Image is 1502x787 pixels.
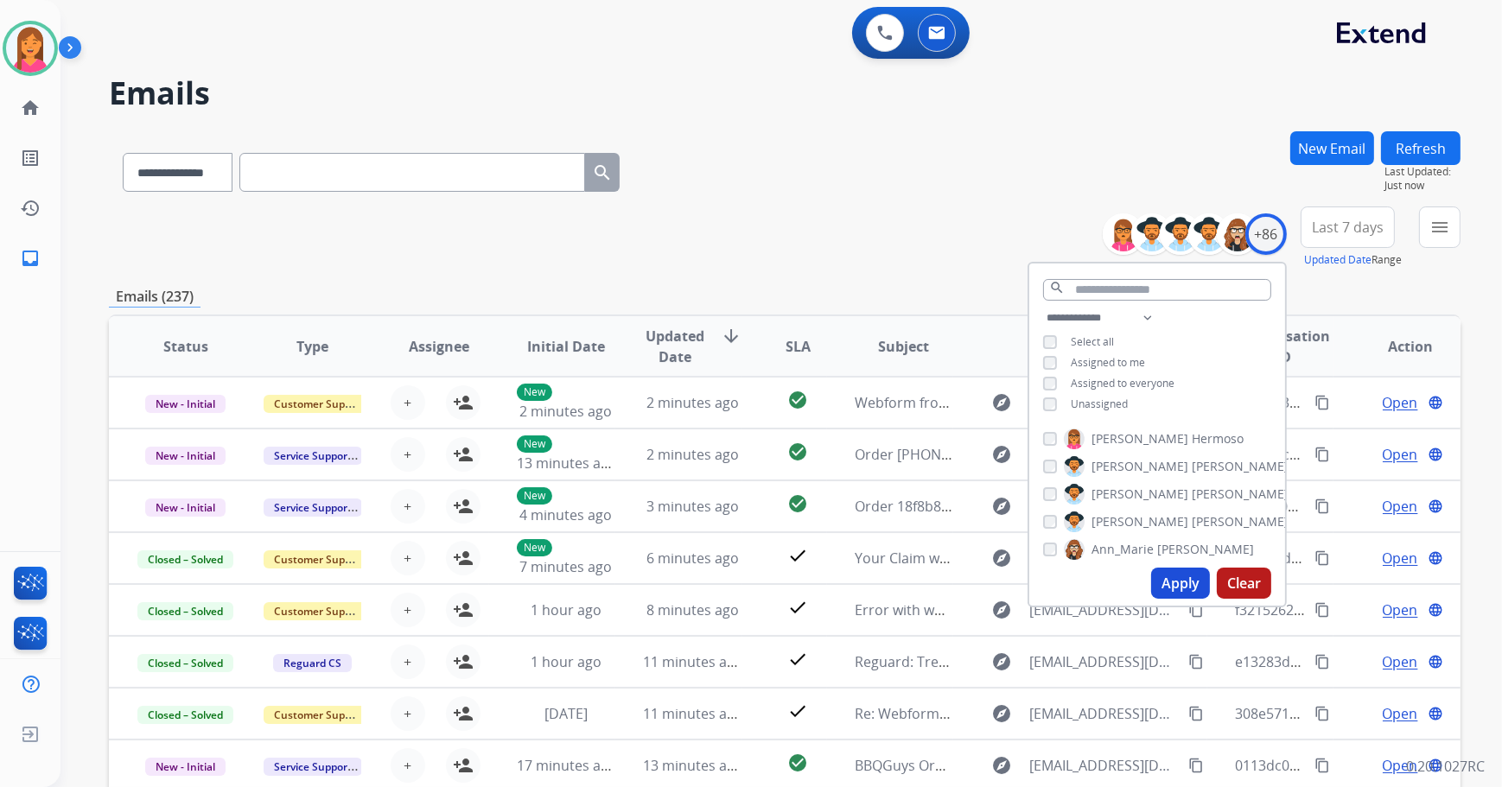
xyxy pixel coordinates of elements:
[1304,253,1372,267] button: Updated Date
[517,539,552,556] p: New
[527,336,605,357] span: Initial Date
[404,548,412,568] span: +
[1235,600,1496,619] span: f3215262-fa30-4e7d-aa41-a781396de480
[404,600,412,620] span: +
[1029,755,1178,776] span: [EMAIL_ADDRESS][DOMAIN_NAME]
[643,756,743,775] span: 13 minutes ago
[519,402,612,421] span: 2 minutes ago
[264,706,376,724] span: Customer Support
[787,701,808,721] mat-icon: check
[1428,654,1443,670] mat-icon: language
[391,593,425,627] button: +
[787,545,808,566] mat-icon: check
[1312,224,1384,231] span: Last 7 days
[453,392,474,413] mat-icon: person_add
[646,445,739,464] span: 2 minutes ago
[1333,316,1461,377] th: Action
[721,326,741,346] mat-icon: arrow_downward
[855,756,1047,775] span: BBQGuys Order Confirmation
[1428,602,1443,618] mat-icon: language
[137,602,233,620] span: Closed – Solved
[1188,758,1204,773] mat-icon: content_copy
[391,437,425,472] button: +
[1314,550,1330,566] mat-icon: content_copy
[1314,447,1330,462] mat-icon: content_copy
[1192,486,1289,503] span: [PERSON_NAME]
[109,286,200,308] p: Emails (237)
[453,444,474,465] mat-icon: person_add
[1428,550,1443,566] mat-icon: language
[531,652,601,671] span: 1 hour ago
[991,496,1012,517] mat-icon: explore
[517,384,552,401] p: New
[787,597,808,618] mat-icon: check
[1314,758,1330,773] mat-icon: content_copy
[1383,392,1418,413] span: Open
[1384,179,1461,193] span: Just now
[404,651,412,672] span: +
[787,441,808,462] mat-icon: check_circle
[137,654,233,672] span: Closed – Solved
[517,435,552,453] p: New
[991,703,1012,724] mat-icon: explore
[453,703,474,724] mat-icon: person_add
[1301,206,1395,248] button: Last 7 days
[1383,755,1418,776] span: Open
[646,549,739,568] span: 6 minutes ago
[517,756,617,775] span: 17 minutes ago
[145,758,226,776] span: New - Initial
[531,600,601,619] span: 1 hour ago
[786,336,811,357] span: SLA
[1091,513,1188,530] span: [PERSON_NAME]
[1192,430,1244,447] span: Hermoso
[855,497,1153,516] span: Order 18f8b8a7-f99f-4eec-9d6c-372a981ca3b6
[1091,430,1188,447] span: [PERSON_NAME]
[1235,652,1498,671] span: e13283d1-04aa-47de-8f6f-b6a70748de69
[787,390,808,410] mat-icon: check_circle
[1384,165,1461,179] span: Last Updated:
[145,498,226,517] span: New - Initial
[1383,496,1418,517] span: Open
[163,336,208,357] span: Status
[1188,706,1204,721] mat-icon: content_copy
[264,447,362,465] span: Service Support
[391,541,425,575] button: +
[1029,651,1178,672] span: [EMAIL_ADDRESS][DOMAIN_NAME]
[453,651,474,672] mat-icon: person_add
[1406,756,1485,777] p: 0.20.1027RC
[20,248,41,269] mat-icon: inbox
[296,336,328,357] span: Type
[878,336,929,357] span: Subject
[1071,397,1128,411] span: Unassigned
[1071,376,1174,390] span: Assigned to everyone
[991,392,1012,413] mat-icon: explore
[145,395,226,413] span: New - Initial
[855,445,1017,464] span: Order [PHONE_NUMBER]
[1029,703,1178,724] span: [EMAIL_ADDRESS][DOMAIN_NAME]
[453,755,474,776] mat-icon: person_add
[391,696,425,731] button: +
[264,498,362,517] span: Service Support
[1188,654,1204,670] mat-icon: content_copy
[1314,706,1330,721] mat-icon: content_copy
[517,454,617,473] span: 13 minutes ago
[991,755,1012,776] mat-icon: explore
[404,496,412,517] span: +
[273,654,352,672] span: Reguard CS
[404,392,412,413] span: +
[1314,654,1330,670] mat-icon: content_copy
[1235,756,1494,775] span: 0113dc0c-f98b-4db6-a299-f8d717d2a43f
[643,652,743,671] span: 11 minutes ago
[787,493,808,514] mat-icon: check_circle
[1091,458,1188,475] span: [PERSON_NAME]
[1314,395,1330,410] mat-icon: content_copy
[20,198,41,219] mat-icon: history
[1383,651,1418,672] span: Open
[544,704,588,723] span: [DATE]
[646,497,739,516] span: 3 minutes ago
[643,704,743,723] span: 11 minutes ago
[391,489,425,524] button: +
[1383,444,1418,465] span: Open
[643,326,707,367] span: Updated Date
[855,549,1005,568] span: Your Claim with Extend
